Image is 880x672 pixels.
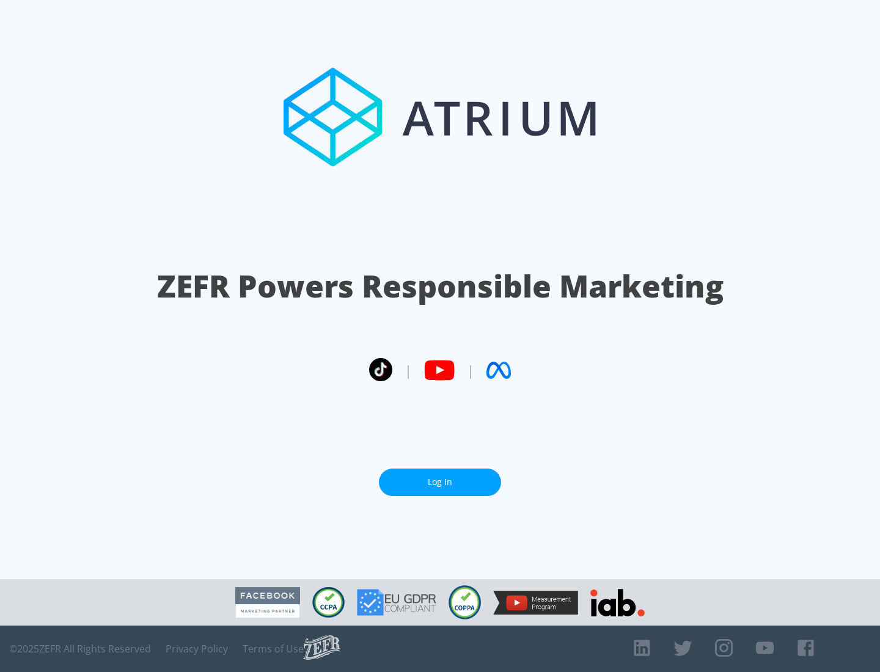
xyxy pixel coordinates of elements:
img: CCPA Compliant [312,587,345,618]
a: Terms of Use [243,643,304,655]
a: Log In [379,469,501,496]
img: Facebook Marketing Partner [235,587,300,618]
a: Privacy Policy [166,643,228,655]
img: GDPR Compliant [357,589,436,616]
img: IAB [590,589,645,616]
h1: ZEFR Powers Responsible Marketing [157,265,724,307]
span: | [467,361,474,379]
img: COPPA Compliant [449,585,481,619]
span: © 2025 ZEFR All Rights Reserved [9,643,151,655]
span: | [405,361,412,379]
img: YouTube Measurement Program [493,591,578,615]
